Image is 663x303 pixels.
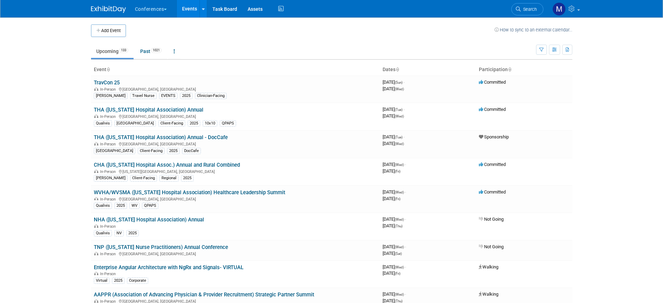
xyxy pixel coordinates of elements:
span: (Tue) [395,108,402,112]
span: [DATE] [383,113,404,119]
span: [DATE] [383,168,400,174]
span: Search [521,7,537,12]
span: [DATE] [383,189,406,195]
div: Qualivis [94,120,112,127]
span: Committed [479,189,506,195]
a: Past1021 [135,45,167,58]
div: [PERSON_NAME] [94,175,128,181]
div: Regional [159,175,179,181]
div: 2025 [126,230,139,236]
span: Not Going [479,244,504,249]
img: In-Person Event [94,142,98,145]
span: [DATE] [383,141,404,146]
img: Marygrace LeGros [552,2,566,16]
button: Add Event [91,24,126,37]
th: Event [91,64,380,76]
span: [DATE] [383,86,404,91]
div: Qualivis [94,203,112,209]
img: ExhibitDay [91,6,126,13]
div: Virtual [94,278,110,284]
a: Enterprise Angular Architecture with NgRx and Signals- VIRTUAL [94,264,243,271]
span: (Wed) [395,114,404,118]
div: 10x10 [203,120,217,127]
div: [GEOGRAPHIC_DATA] [114,120,156,127]
div: 2025 [188,120,200,127]
div: 2025 [167,148,180,154]
span: (Fri) [395,169,400,173]
span: (Wed) [395,265,404,269]
img: In-Person Event [94,252,98,255]
div: Client-Facing [138,148,165,154]
span: [DATE] [383,251,402,256]
th: Participation [476,64,572,76]
span: [DATE] [383,162,406,167]
span: - [405,291,406,297]
div: Client-Facing [130,175,157,181]
div: Travel Nurse [130,93,157,99]
a: How to sync to an external calendar... [495,27,572,32]
span: Committed [479,107,506,112]
div: 2025 [112,278,125,284]
span: (Wed) [395,87,404,91]
span: 133 [119,48,128,53]
div: [GEOGRAPHIC_DATA], [GEOGRAPHIC_DATA] [94,141,377,146]
span: [DATE] [383,79,405,85]
span: (Sat) [395,252,402,256]
span: [DATE] [383,223,402,228]
a: Upcoming133 [91,45,134,58]
a: Sort by Event Name [106,67,110,72]
span: - [404,107,405,112]
span: (Wed) [395,142,404,146]
a: AAPPR (Association of Advancing Physician & Provider Recruitment) Strategic Partner Summit [94,291,314,298]
div: WV [129,203,140,209]
span: In-Person [100,224,118,229]
div: 2025 [181,175,194,181]
span: [DATE] [383,291,406,297]
span: (Thu) [395,299,402,303]
span: - [405,244,406,249]
span: In-Person [100,252,118,256]
span: (Thu) [395,224,402,228]
a: Search [511,3,543,15]
span: [DATE] [383,196,400,201]
div: 2025 [114,203,127,209]
a: WVHA/WVSMA ([US_STATE] Hospital Association) Healthcare Leadership Summit [94,189,285,196]
span: In-Person [100,272,118,276]
span: (Wed) [395,245,404,249]
div: QPAPS [220,120,236,127]
span: [DATE] [383,264,406,270]
span: In-Person [100,169,118,174]
a: CHA ([US_STATE] Hospital Assoc.) Annual and Rural Combined [94,162,240,168]
span: In-Person [100,197,118,202]
span: In-Person [100,142,118,146]
a: Sort by Participation Type [508,67,511,72]
a: TravCon 25 [94,79,120,86]
span: - [405,189,406,195]
span: (Fri) [395,272,400,275]
span: - [404,79,405,85]
img: In-Person Event [94,272,98,275]
th: Dates [380,64,476,76]
div: [GEOGRAPHIC_DATA], [GEOGRAPHIC_DATA] [94,196,377,202]
div: [GEOGRAPHIC_DATA] [94,148,135,154]
span: Walking [479,291,498,297]
img: In-Person Event [94,299,98,303]
a: THA ([US_STATE] Hospital Association) Annual - DocCafe [94,134,228,141]
img: In-Person Event [94,87,98,91]
a: THA ([US_STATE] Hospital Association) Annual [94,107,203,113]
span: Walking [479,264,498,270]
img: In-Person Event [94,169,98,173]
span: [DATE] [383,217,406,222]
div: [US_STATE][GEOGRAPHIC_DATA], [GEOGRAPHIC_DATA] [94,168,377,174]
span: (Wed) [395,293,404,296]
span: Committed [479,162,506,167]
span: (Fri) [395,197,400,201]
span: (Sun) [395,81,402,84]
span: (Tue) [395,135,402,139]
span: [DATE] [383,134,405,139]
div: 2025 [180,93,193,99]
span: (Wed) [395,190,404,194]
span: [DATE] [383,271,400,276]
span: - [404,134,405,139]
div: DocCafe [182,148,201,154]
